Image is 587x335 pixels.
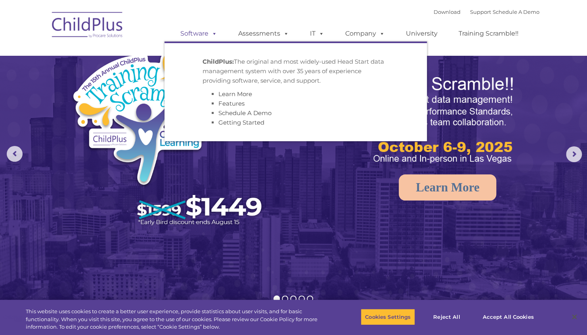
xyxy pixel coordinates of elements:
a: Company [337,26,393,42]
button: Cookies Settings [361,309,415,325]
p: The original and most widely-used Head Start data management system with over 35 years of experie... [203,57,389,85]
a: Schedule A Demo [493,9,539,15]
button: Reject All [422,309,471,325]
a: Training Scramble!! [451,26,526,42]
button: Close [566,308,583,326]
img: ChildPlus by Procare Solutions [48,6,127,46]
a: Features [218,100,245,107]
button: Accept All Cookies [478,309,538,325]
a: Assessments [230,26,297,42]
span: Phone number [110,85,144,91]
a: Schedule A Demo [218,109,272,117]
a: University [398,26,446,42]
a: Software [172,26,225,42]
a: IT [302,26,332,42]
a: Download [434,9,461,15]
font: | [434,9,539,15]
strong: ChildPlus: [203,58,234,65]
a: Getting Started [218,119,264,126]
div: This website uses cookies to create a better user experience, provide statistics about user visit... [26,308,323,331]
a: Learn More [399,174,496,201]
a: Learn More [218,90,252,98]
a: Support [470,9,491,15]
span: Last name [110,52,134,58]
